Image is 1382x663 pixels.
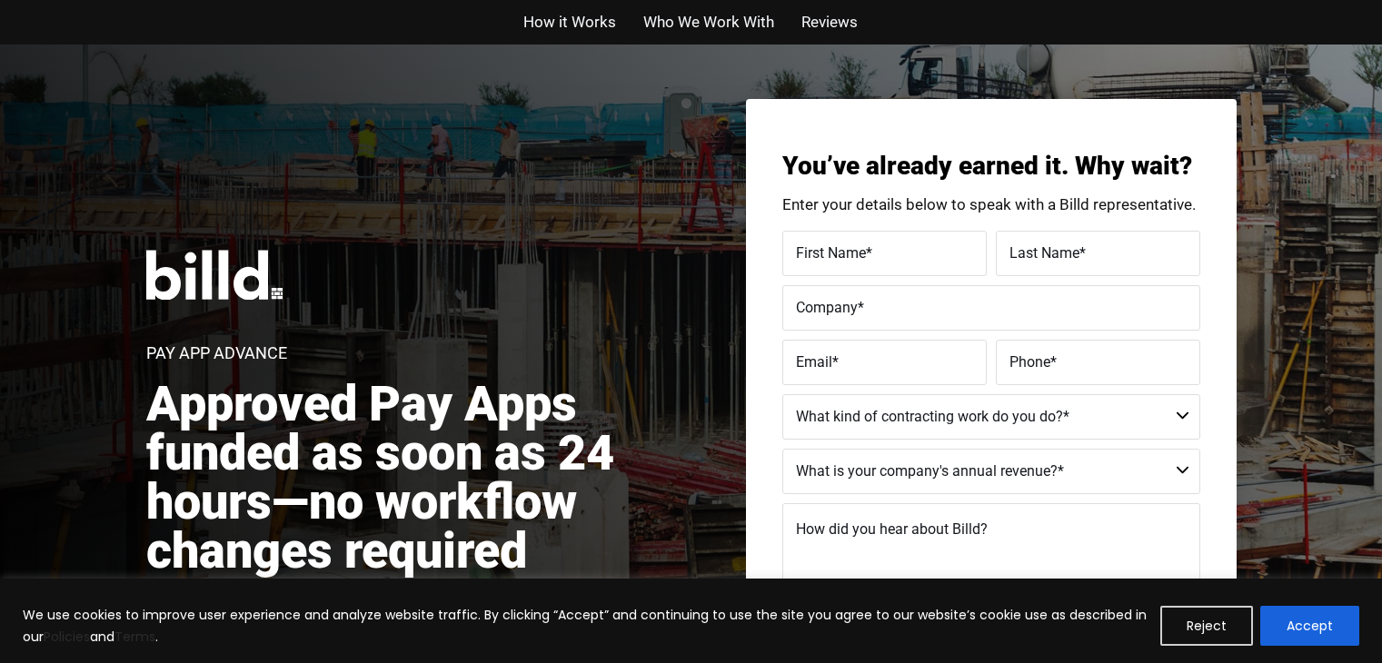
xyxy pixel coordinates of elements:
span: Last Name [1009,243,1079,261]
span: First Name [796,243,866,261]
span: Company [796,298,858,315]
a: Terms [114,628,155,646]
span: How did you hear about Billd? [796,520,988,538]
h3: You’ve already earned it. Why wait? [782,153,1200,179]
a: Policies [44,628,90,646]
span: Email [796,352,832,370]
button: Reject [1160,606,1253,646]
button: Accept [1260,606,1359,646]
p: Enter your details below to speak with a Billd representative. [782,197,1200,213]
a: Reviews [801,9,858,35]
p: We use cookies to improve user experience and analyze website traffic. By clicking “Accept” and c... [23,604,1147,648]
h1: Pay App Advance [146,345,287,361]
span: Phone [1009,352,1050,370]
h2: Approved Pay Apps funded as soon as 24 hours—no workflow changes required [146,380,711,576]
a: Who We Work With [643,9,774,35]
a: How it Works [523,9,616,35]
